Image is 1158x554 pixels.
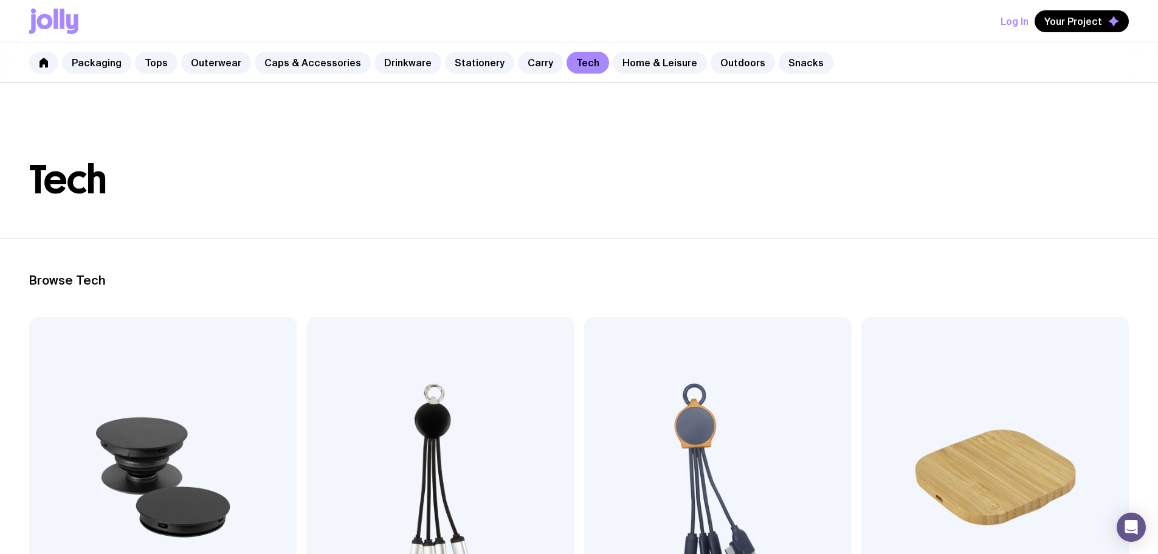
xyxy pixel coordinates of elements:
button: Log In [1001,10,1029,32]
a: Packaging [62,52,131,74]
a: Home & Leisure [613,52,707,74]
a: Outdoors [711,52,775,74]
a: Tops [135,52,177,74]
a: Caps & Accessories [255,52,371,74]
a: Snacks [779,52,833,74]
a: Stationery [445,52,514,74]
div: Open Intercom Messenger [1117,513,1146,542]
a: Drinkware [374,52,441,74]
a: Carry [518,52,563,74]
h2: Browse Tech [29,273,1129,288]
span: Your Project [1044,15,1102,27]
a: Outerwear [181,52,251,74]
h1: Tech [29,161,1129,199]
a: Tech [567,52,609,74]
button: Your Project [1035,10,1129,32]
